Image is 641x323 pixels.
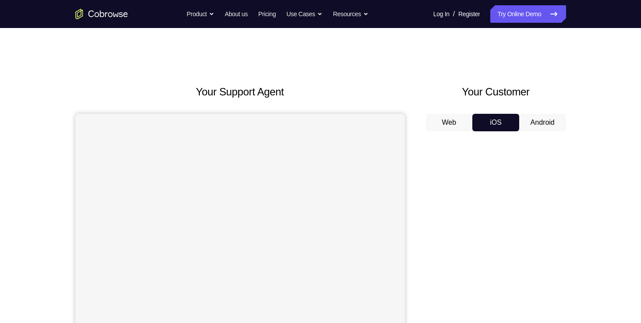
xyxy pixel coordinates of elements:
button: Use Cases [287,5,322,23]
button: Product [187,5,214,23]
span: / [453,9,455,19]
a: About us [225,5,248,23]
h2: Your Support Agent [75,84,405,100]
button: Web [426,114,473,131]
a: Go to the home page [75,9,128,19]
button: iOS [472,114,519,131]
a: Register [458,5,480,23]
a: Pricing [258,5,276,23]
h2: Your Customer [426,84,566,100]
button: Android [519,114,566,131]
button: Resources [333,5,368,23]
a: Try Online Demo [490,5,566,23]
a: Log In [433,5,450,23]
